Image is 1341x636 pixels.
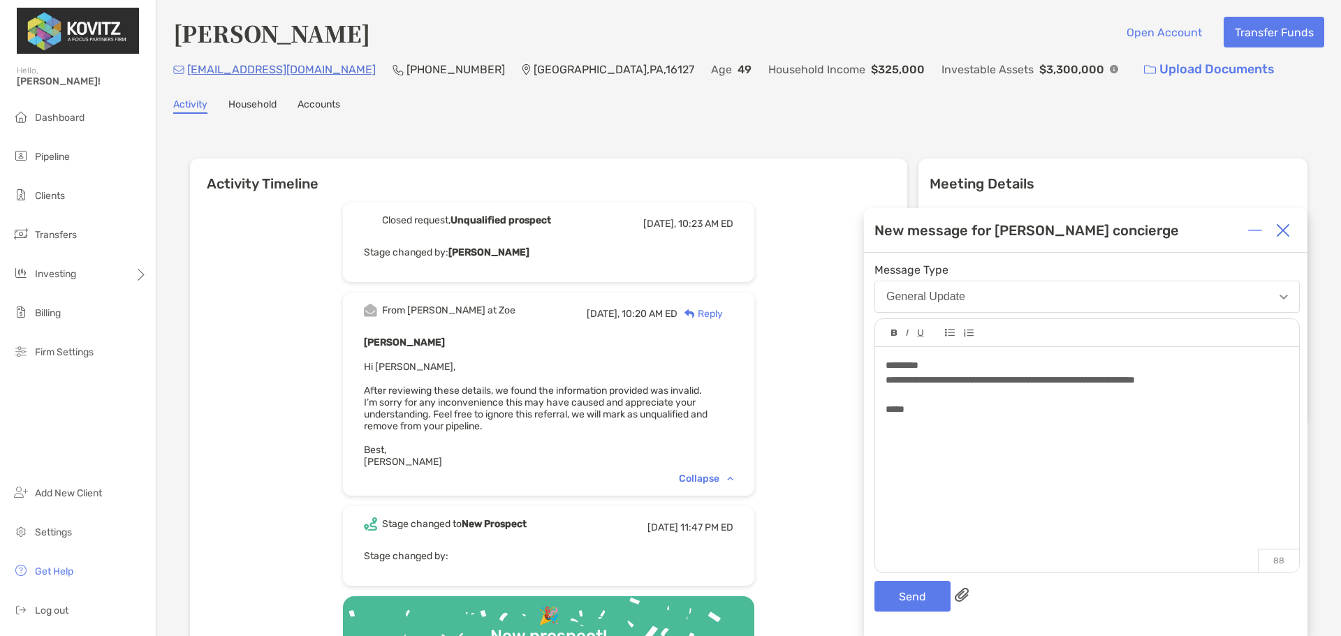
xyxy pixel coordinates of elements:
[364,517,377,531] img: Event icon
[35,605,68,616] span: Log out
[647,522,678,533] span: [DATE]
[35,112,85,124] span: Dashboard
[13,484,29,501] img: add_new_client icon
[680,522,733,533] span: 11:47 PM ED
[35,565,73,577] span: Get Help
[1258,549,1299,572] p: 88
[678,218,733,230] span: 10:23 AM ED
[917,330,924,337] img: Editor control icon
[35,307,61,319] span: Billing
[393,64,404,75] img: Phone Icon
[35,526,72,538] span: Settings
[364,337,445,348] b: [PERSON_NAME]
[891,330,897,337] img: Editor control icon
[173,17,370,49] h4: [PERSON_NAME]
[298,98,340,114] a: Accounts
[941,61,1034,78] p: Investable Assets
[35,151,70,163] span: Pipeline
[622,308,677,320] span: 10:20 AM ED
[13,265,29,281] img: investing icon
[727,476,733,480] img: Chevron icon
[450,214,551,226] b: Unqualified prospect
[677,306,723,321] div: Reply
[17,6,139,56] img: Zoe Logo
[684,309,695,318] img: Reply icon
[173,98,207,114] a: Activity
[406,61,505,78] p: [PHONE_NUMBER]
[382,214,551,226] div: Closed request,
[906,330,909,337] img: Editor control icon
[364,547,733,565] p: Stage changed by:
[768,61,865,78] p: Household Income
[587,308,620,320] span: [DATE],
[364,361,708,468] span: Hi [PERSON_NAME], After reviewing these details, we found the information provided was invalid. I...
[1144,65,1156,75] img: button icon
[679,473,733,485] div: Collapse
[190,158,907,192] h6: Activity Timeline
[35,487,102,499] span: Add New Client
[35,190,65,202] span: Clients
[874,581,951,612] button: Send
[364,214,377,227] img: Event icon
[462,518,527,530] b: New Prospect
[533,606,565,626] div: 🎉
[173,66,184,74] img: Email Icon
[955,588,969,602] img: paperclip attachments
[1039,61,1104,78] p: $3,300,000
[1276,223,1290,237] img: Close
[228,98,277,114] a: Household
[874,263,1300,276] span: Message Type
[35,346,94,358] span: Firm Settings
[13,601,29,618] img: logout icon
[711,61,732,78] p: Age
[1224,17,1324,47] button: Transfer Funds
[35,229,77,241] span: Transfers
[1110,65,1118,73] img: Info Icon
[13,343,29,360] img: firm-settings icon
[382,518,527,530] div: Stage changed to
[886,290,965,303] div: General Update
[13,225,29,242] img: transfers icon
[522,64,531,75] img: Location Icon
[364,304,377,317] img: Event icon
[738,61,752,78] p: 49
[1248,223,1262,237] img: Expand or collapse
[17,75,147,87] span: [PERSON_NAME]!
[13,562,29,579] img: get-help icon
[35,268,76,280] span: Investing
[930,175,1296,193] p: Meeting Details
[13,147,29,164] img: pipeline icon
[871,61,925,78] p: $325,000
[874,281,1300,313] button: General Update
[187,61,376,78] p: [EMAIL_ADDRESS][DOMAIN_NAME]
[643,218,676,230] span: [DATE],
[13,523,29,540] img: settings icon
[13,108,29,125] img: dashboard icon
[448,246,529,258] b: [PERSON_NAME]
[963,329,974,337] img: Editor control icon
[1115,17,1212,47] button: Open Account
[364,244,733,261] p: Stage changed by:
[945,329,955,337] img: Editor control icon
[534,61,694,78] p: [GEOGRAPHIC_DATA] , PA , 16127
[1135,54,1284,84] a: Upload Documents
[1280,295,1288,299] img: Open dropdown arrow
[382,304,515,316] div: From [PERSON_NAME] at Zoe
[13,186,29,203] img: clients icon
[874,222,1179,239] div: New message for [PERSON_NAME] concierge
[13,304,29,320] img: billing icon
